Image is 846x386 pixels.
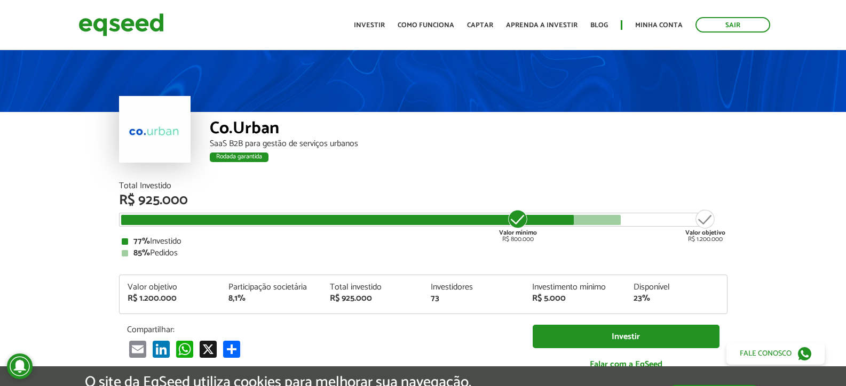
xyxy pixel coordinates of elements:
div: Investidores [431,283,516,292]
div: Rodada garantida [210,152,268,162]
div: Investido [122,237,725,246]
p: Compartilhar: [127,325,517,335]
a: Fale conosco [726,342,825,365]
div: R$ 1.200.000 [685,208,725,243]
a: Blog [590,22,608,29]
a: Como funciona [398,22,454,29]
div: SaaS B2B para gestão de serviços urbanos [210,140,728,148]
div: Co.Urban [210,120,728,140]
a: Minha conta [635,22,683,29]
strong: Valor mínimo [499,228,537,238]
div: R$ 1.200.000 [128,294,213,303]
img: EqSeed [78,11,164,39]
a: Captar [467,22,493,29]
div: Disponível [634,283,719,292]
strong: 85% [133,246,150,260]
div: R$ 800.000 [498,208,538,243]
div: Valor objetivo [128,283,213,292]
div: 8,1% [228,294,314,303]
a: Sair [695,17,770,33]
div: R$ 925.000 [330,294,415,303]
a: Email [127,340,148,358]
div: 73 [431,294,516,303]
a: Investir [533,325,720,349]
strong: Valor objetivo [685,228,725,238]
strong: 77% [133,234,150,248]
a: Falar com a EqSeed [533,353,720,375]
div: R$ 5.000 [532,294,618,303]
a: Investir [354,22,385,29]
div: Investimento mínimo [532,283,618,292]
div: Total investido [330,283,415,292]
div: Participação societária [228,283,314,292]
div: 23% [634,294,719,303]
a: Aprenda a investir [506,22,578,29]
a: X [197,340,219,358]
div: R$ 925.000 [119,194,728,207]
a: Compartilhar [221,340,242,358]
div: Total Investido [119,182,728,190]
div: Pedidos [122,249,725,258]
a: LinkedIn [151,340,172,358]
a: WhatsApp [174,340,195,358]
